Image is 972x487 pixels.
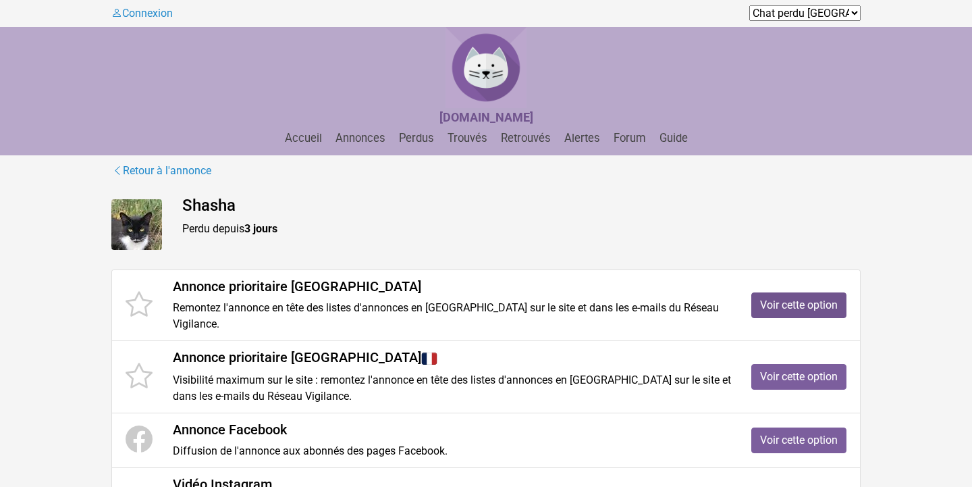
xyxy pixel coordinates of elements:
[182,221,861,237] p: Perdu depuis
[751,292,846,318] a: Voir cette option
[654,132,693,145] a: Guide
[173,372,731,405] p: Visibilité maximum sur le site : remontez l'annonce en tête des listes d'annonces en [GEOGRAPHIC_...
[111,162,212,180] a: Retour à l'annonce
[421,351,437,367] img: France
[173,421,731,438] h4: Annonce Facebook
[751,428,846,453] a: Voir cette option
[446,27,526,108] img: Chat Perdu France
[279,132,327,145] a: Accueil
[751,364,846,390] a: Voir cette option
[173,443,731,459] p: Diffusion de l'annonce aux abonnés des pages Facebook.
[244,222,277,235] strong: 3 jours
[559,132,605,145] a: Alertes
[439,111,533,124] a: [DOMAIN_NAME]
[394,132,439,145] a: Perdus
[439,110,533,124] strong: [DOMAIN_NAME]
[111,7,173,20] a: Connexion
[330,132,391,145] a: Annonces
[182,196,861,215] h4: Shasha
[173,300,731,332] p: Remontez l'annonce en tête des listes d'annonces en [GEOGRAPHIC_DATA] sur le site et dans les e-m...
[173,278,731,294] h4: Annonce prioritaire [GEOGRAPHIC_DATA]
[495,132,556,145] a: Retrouvés
[442,132,493,145] a: Trouvés
[173,349,731,367] h4: Annonce prioritaire [GEOGRAPHIC_DATA]
[608,132,651,145] a: Forum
